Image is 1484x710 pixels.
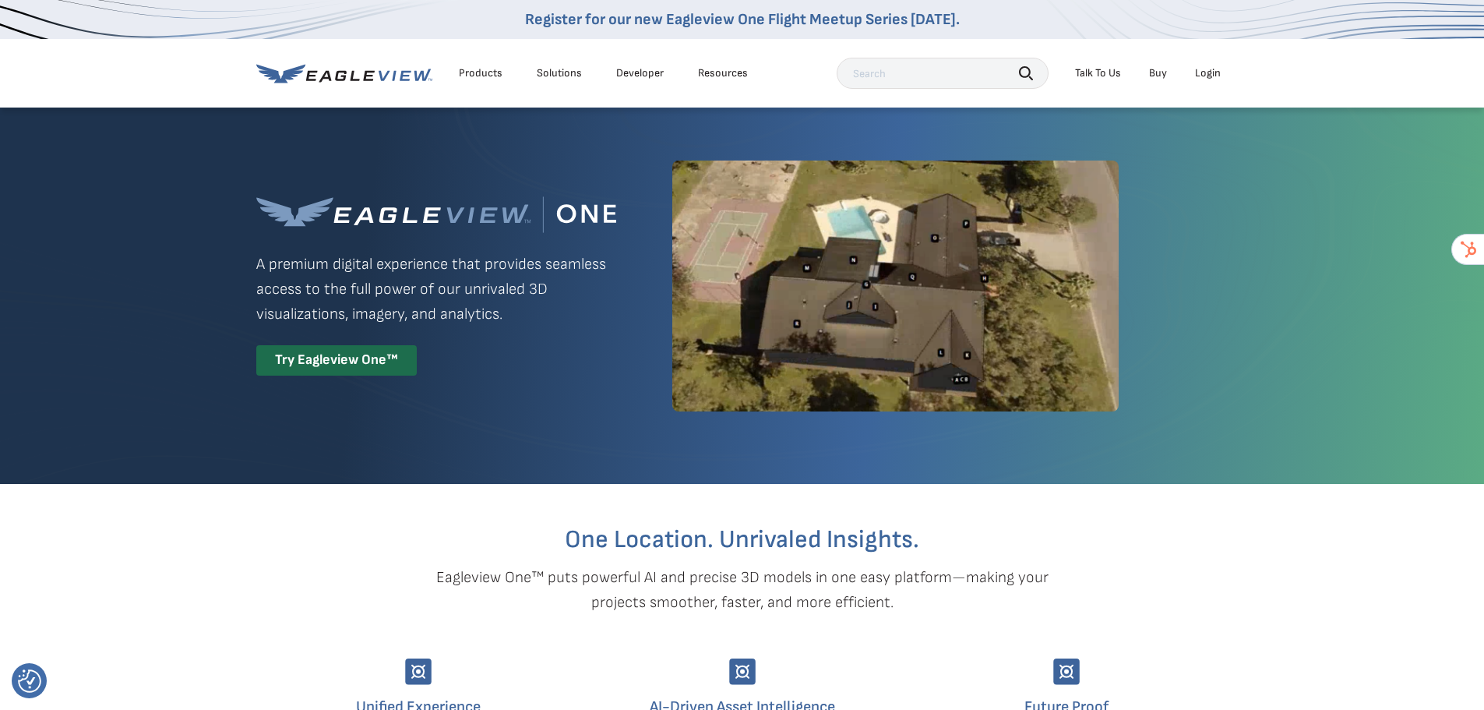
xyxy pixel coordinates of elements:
button: Consent Preferences [18,669,41,693]
a: Register for our new Eagleview One Flight Meetup Series [DATE]. [525,10,960,29]
img: Eagleview One™ [256,196,616,233]
p: Eagleview One™ puts powerful AI and precise 3D models in one easy platform—making your projects s... [409,565,1076,615]
input: Search [837,58,1049,89]
img: Group-9744.svg [405,659,432,685]
a: Buy [1149,66,1167,80]
div: Solutions [537,66,582,80]
div: Login [1195,66,1221,80]
p: A premium digital experience that provides seamless access to the full power of our unrivaled 3D ... [256,252,616,327]
div: Resources [698,66,748,80]
img: Revisit consent button [18,669,41,693]
a: Developer [616,66,664,80]
div: Products [459,66,502,80]
img: Group-9744.svg [729,659,756,685]
h2: One Location. Unrivaled Insights. [268,528,1217,553]
div: Talk To Us [1075,66,1121,80]
img: Group-9744.svg [1053,659,1080,685]
div: Try Eagleview One™ [256,345,417,376]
